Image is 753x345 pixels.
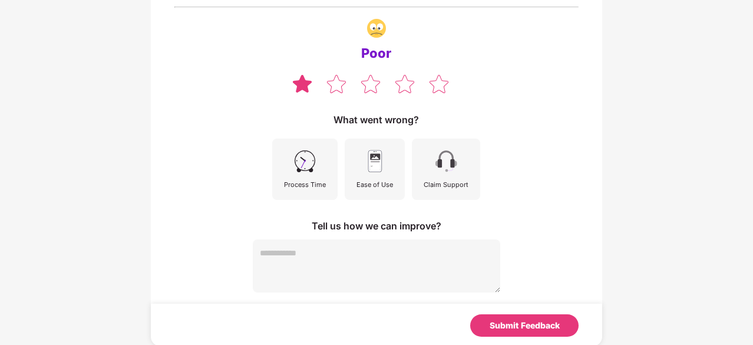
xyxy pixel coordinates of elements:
[433,148,460,175] img: svg+xml;base64,PHN2ZyB4bWxucz0iaHR0cDovL3d3dy53My5vcmcvMjAwMC9zdmciIHdpZHRoPSI0NSIgaGVpZ2h0PSI0NS...
[361,45,391,61] div: Poor
[333,113,419,126] div: What went wrong?
[428,73,450,94] img: svg+xml;base64,PHN2ZyB4bWxucz0iaHR0cDovL3d3dy53My5vcmcvMjAwMC9zdmciIHdpZHRoPSIzOCIgaGVpZ2h0PSIzNS...
[292,148,318,175] img: svg+xml;base64,PHN2ZyB4bWxucz0iaHR0cDovL3d3dy53My5vcmcvMjAwMC9zdmciIHdpZHRoPSI0NSIgaGVpZ2h0PSI0NS...
[291,73,313,94] img: svg+xml;base64,PHN2ZyB4bWxucz0iaHR0cDovL3d3dy53My5vcmcvMjAwMC9zdmciIHdpZHRoPSIzOCIgaGVpZ2h0PSIzNS...
[356,179,393,190] div: Ease of Use
[359,73,382,94] img: svg+xml;base64,PHN2ZyB4bWxucz0iaHR0cDovL3d3dy53My5vcmcvMjAwMC9zdmciIHdpZHRoPSIzOCIgaGVpZ2h0PSIzNS...
[367,19,386,38] img: svg+xml;base64,PHN2ZyB4bWxucz0iaHR0cDovL3d3dy53My5vcmcvMjAwMC9zdmciIHdpZHRoPSIzNy4wNzgiIGhlaWdodD...
[394,73,416,94] img: svg+xml;base64,PHN2ZyB4bWxucz0iaHR0cDovL3d3dy53My5vcmcvMjAwMC9zdmciIHdpZHRoPSIzOCIgaGVpZ2h0PSIzNS...
[312,219,441,232] div: Tell us how we can improve?
[325,73,348,94] img: svg+xml;base64,PHN2ZyB4bWxucz0iaHR0cDovL3d3dy53My5vcmcvMjAwMC9zdmciIHdpZHRoPSIzOCIgaGVpZ2h0PSIzNS...
[424,179,468,190] div: Claim Support
[284,179,326,190] div: Process Time
[362,148,388,175] img: svg+xml;base64,PHN2ZyB4bWxucz0iaHR0cDovL3d3dy53My5vcmcvMjAwMC9zdmciIHdpZHRoPSI0NSIgaGVpZ2h0PSI0NS...
[490,319,560,332] div: Submit Feedback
